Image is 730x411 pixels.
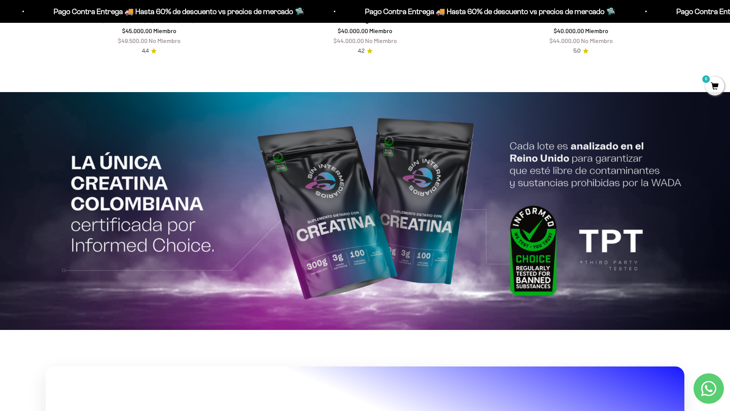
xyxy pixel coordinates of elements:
span: $49.500,00 [118,37,148,44]
span: Miembro [585,27,608,34]
span: Miembro [153,27,176,34]
span: 5.0 [573,47,581,55]
span: No Miembro [149,37,181,44]
span: $40.000,00 [338,27,368,34]
a: 0 [705,83,724,91]
span: $40.000,00 [554,27,584,34]
p: Pago Contra Entrega 🚚 Hasta 60% de descuento vs precios de mercado 🛸 [364,5,615,18]
span: $44.000,00 [549,37,580,44]
span: 4.2 [358,47,365,55]
mark: 0 [701,75,711,84]
span: $44.000,00 [333,37,364,44]
span: 4.4 [142,47,149,55]
span: $45.000,00 [122,27,152,34]
span: No Miembro [581,37,613,44]
a: 4.44.4 de 5.0 estrellas [142,47,157,55]
a: 5.05.0 de 5.0 estrellas [573,47,589,55]
span: No Miembro [365,37,397,44]
span: Miembro [369,27,392,34]
p: Pago Contra Entrega 🚚 Hasta 60% de descuento vs precios de mercado 🛸 [53,5,303,18]
a: 4.24.2 de 5.0 estrellas [358,47,373,55]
